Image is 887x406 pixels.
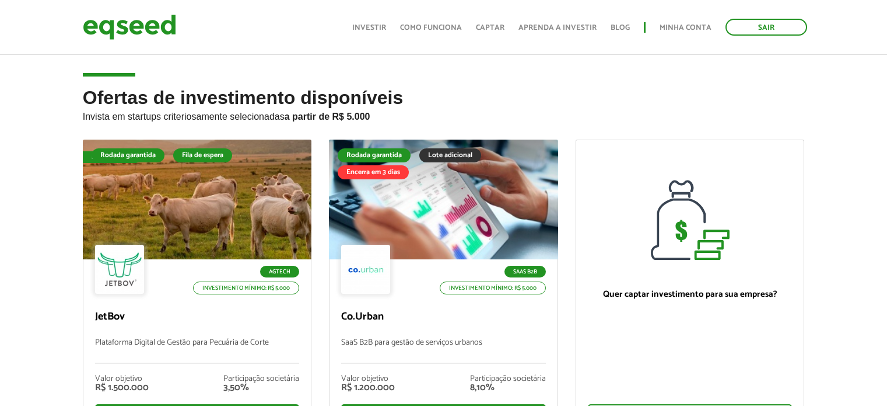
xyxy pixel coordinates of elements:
div: 3,50% [223,383,299,393]
p: Investimento mínimo: R$ 5.000 [440,282,546,294]
a: Blog [611,24,630,32]
a: Sair [725,19,807,36]
div: Rodada garantida [92,148,164,162]
div: Fila de espera [173,148,232,162]
a: Como funciona [400,24,462,32]
div: Rodada garantida [338,148,411,162]
div: 8,10% [470,383,546,393]
div: Valor objetivo [341,375,395,383]
div: Lote adicional [419,148,481,162]
div: Valor objetivo [95,375,149,383]
div: Fila de espera [83,151,142,163]
div: Encerra em 3 dias [338,165,409,179]
div: Participação societária [223,375,299,383]
p: Investimento mínimo: R$ 5.000 [193,282,299,294]
a: Minha conta [660,24,711,32]
div: R$ 1.200.000 [341,383,395,393]
p: Quer captar investimento para sua empresa? [588,289,793,300]
p: JetBov [95,311,300,324]
h2: Ofertas de investimento disponíveis [83,88,805,140]
p: SaaS B2B para gestão de serviços urbanos [341,338,546,363]
strong: a partir de R$ 5.000 [285,112,370,122]
div: R$ 1.500.000 [95,383,149,393]
img: EqSeed [83,12,176,43]
p: SaaS B2B [504,266,546,277]
a: Aprenda a investir [518,24,597,32]
p: Invista em startups criteriosamente selecionadas [83,108,805,122]
a: Captar [476,24,504,32]
a: Investir [352,24,386,32]
p: Agtech [260,266,299,277]
div: Participação societária [470,375,546,383]
p: Co.Urban [341,311,546,324]
p: Plataforma Digital de Gestão para Pecuária de Corte [95,338,300,363]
